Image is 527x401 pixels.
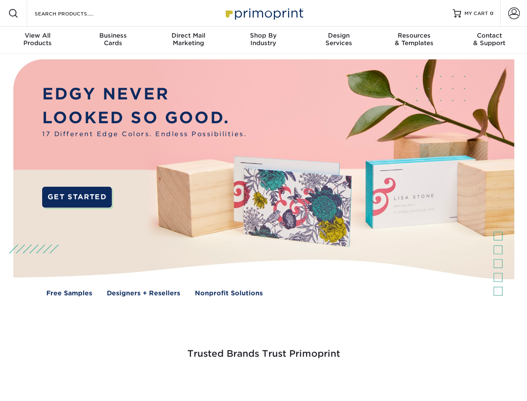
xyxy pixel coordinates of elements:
span: Business [75,32,150,39]
p: LOOKED SO GOOD. [42,106,247,130]
a: GET STARTED [42,187,112,208]
a: Shop ByIndustry [226,27,301,53]
h3: Trusted Brands Trust Primoprint [20,328,508,369]
a: Free Samples [46,289,92,298]
span: 17 Different Edge Colors. Endless Possibilities. [42,129,247,139]
span: 0 [490,10,494,16]
span: MY CART [464,10,488,17]
img: Primoprint [222,4,305,22]
a: BusinessCards [75,27,150,53]
div: Marketing [151,32,226,47]
a: Resources& Templates [376,27,451,53]
span: Design [301,32,376,39]
span: Resources [376,32,451,39]
a: Contact& Support [452,27,527,53]
a: Designers + Resellers [107,289,180,298]
a: Nonprofit Solutions [195,289,263,298]
div: Cards [75,32,150,47]
p: EDGY NEVER [42,82,247,106]
span: Contact [452,32,527,39]
div: Services [301,32,376,47]
div: Industry [226,32,301,47]
input: SEARCH PRODUCTS..... [34,8,115,18]
div: & Templates [376,32,451,47]
div: & Support [452,32,527,47]
a: Direct MailMarketing [151,27,226,53]
span: Direct Mail [151,32,226,39]
span: Shop By [226,32,301,39]
a: DesignServices [301,27,376,53]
